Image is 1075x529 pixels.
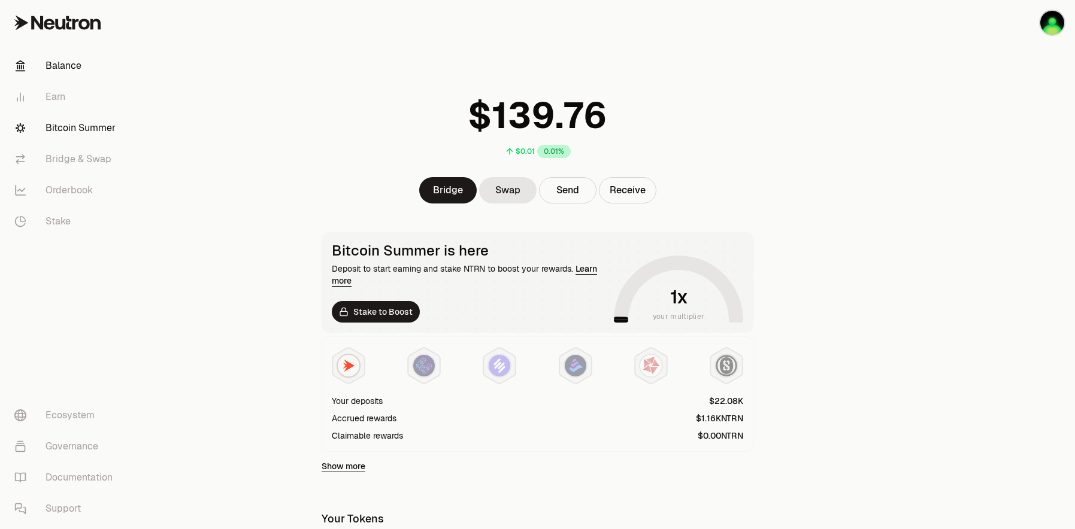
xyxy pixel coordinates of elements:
div: Claimable rewards [332,430,403,442]
a: Stake to Boost [332,301,420,323]
a: Orderbook [5,175,129,206]
img: Structured Points [716,355,737,376]
img: NTRN [338,355,359,376]
button: Send [539,177,596,203]
a: Show more [322,460,365,472]
img: Bedrock Diamonds [565,355,586,376]
a: Documentation [5,462,129,493]
img: EtherFi Points [413,355,435,376]
a: Ecosystem [5,400,129,431]
div: $0.01 [516,147,535,156]
span: your multiplier [653,311,705,323]
a: Bitcoin Summer [5,113,129,144]
a: Stake [5,206,129,237]
a: Bridge [419,177,477,203]
a: Support [5,493,129,524]
button: Receive [599,177,656,203]
img: KO [1040,11,1064,35]
a: Swap [479,177,537,203]
a: Governance [5,431,129,462]
img: Mars Fragments [640,355,662,376]
a: Earn [5,81,129,113]
div: Your Tokens [322,510,384,527]
div: Accrued rewards [332,412,396,424]
a: Bridge & Swap [5,144,129,175]
div: Bitcoin Summer is here [332,242,609,259]
div: Your deposits [332,395,383,407]
img: Solv Points [489,355,510,376]
a: Balance [5,50,129,81]
div: 0.01% [537,145,571,158]
div: Deposit to start earning and stake NTRN to boost your rewards. [332,263,609,287]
